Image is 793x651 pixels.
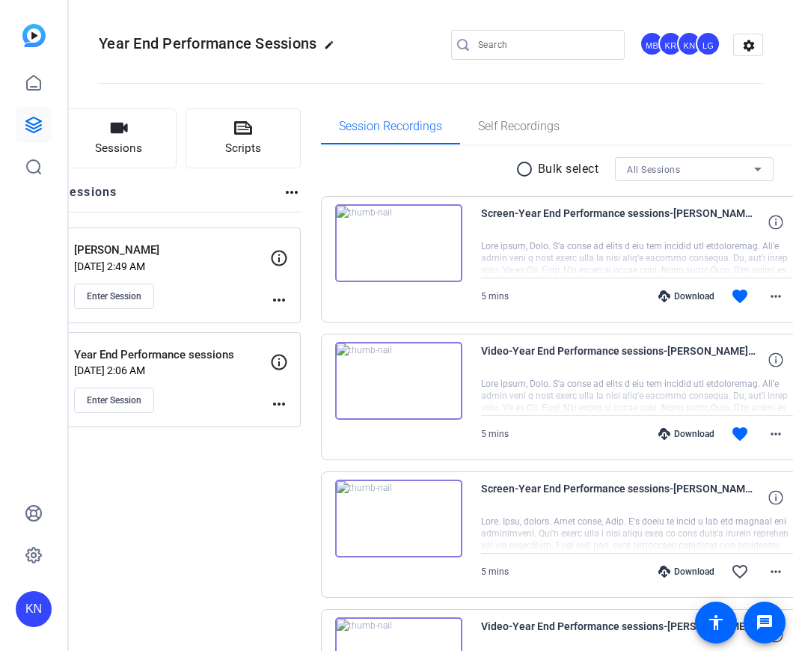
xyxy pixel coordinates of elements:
[651,428,722,440] div: Download
[767,287,785,305] mat-icon: more_horiz
[640,31,664,56] div: MB
[61,109,177,168] button: Sessions
[707,614,725,632] mat-icon: accessibility
[651,566,722,578] div: Download
[734,34,764,57] mat-icon: settings
[731,563,749,581] mat-icon: favorite_border
[95,140,142,157] span: Sessions
[515,160,538,178] mat-icon: radio_button_unchecked
[225,140,261,157] span: Scripts
[627,165,680,175] span: All Sessions
[478,36,613,54] input: Search
[677,31,703,58] ngx-avatar: Kenny Nicodemus
[61,183,117,212] h2: Sessions
[270,395,288,413] mat-icon: more_horiz
[87,290,141,302] span: Enter Session
[335,204,462,282] img: thumb-nail
[658,31,683,56] div: KR
[74,284,154,309] button: Enter Session
[538,160,599,178] p: Bulk select
[696,31,722,58] ngx-avatar: Lou Garinga
[339,120,442,132] span: Session Recordings
[658,31,685,58] ngx-avatar: Kaveh Ryndak
[270,291,288,309] mat-icon: more_horiz
[481,480,758,516] span: Screen-Year End Performance sessions-[PERSON_NAME]-2025-10-02-13-47-53-712-0
[481,204,758,240] span: Screen-Year End Performance sessions-[PERSON_NAME]-2025-10-02-13-54-33-865-0
[186,109,301,168] button: Scripts
[651,290,722,302] div: Download
[74,364,270,376] p: [DATE] 2:06 AM
[99,34,316,52] span: Year End Performance Sessions
[481,429,509,439] span: 5 mins
[74,242,280,259] p: [PERSON_NAME]
[481,291,509,302] span: 5 mins
[696,31,720,56] div: LG
[74,260,270,272] p: [DATE] 2:49 AM
[324,40,342,58] mat-icon: edit
[335,480,462,557] img: thumb-nail
[767,563,785,581] mat-icon: more_horiz
[22,24,46,47] img: blue-gradient.svg
[677,31,702,56] div: KN
[731,287,749,305] mat-icon: favorite
[74,346,280,364] p: Year End Performance sessions
[283,183,301,201] mat-icon: more_horiz
[481,342,758,378] span: Video-Year End Performance sessions-[PERSON_NAME]-2025-10-02-13-54-33-865-0
[481,566,509,577] span: 5 mins
[640,31,666,58] ngx-avatar: Michael Barbieri
[87,394,141,406] span: Enter Session
[335,342,462,420] img: thumb-nail
[478,120,560,132] span: Self Recordings
[731,425,749,443] mat-icon: favorite
[767,425,785,443] mat-icon: more_horiz
[16,591,52,627] div: KN
[74,388,154,413] button: Enter Session
[756,614,774,632] mat-icon: message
